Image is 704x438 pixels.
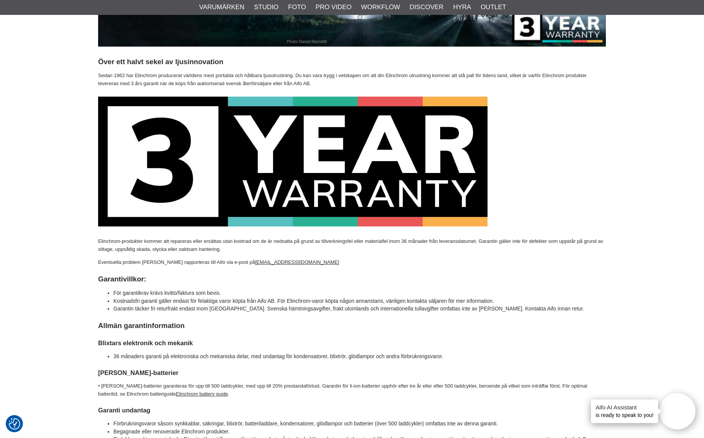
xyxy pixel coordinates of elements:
a: Hyra [453,2,471,12]
a: Workflow [361,2,400,12]
p: Eventuella problem [PERSON_NAME] rapporteras till Aifo via e-post på [98,259,606,267]
a: Outlet [481,2,506,12]
h4: Garanti undantag [98,406,606,415]
a: Varumärken [199,2,245,12]
h3: Allmän garantinformation [98,321,606,331]
li: Kostnadsfri garanti gäller endast för felaktiga varor köpta från Aifo AB. För Elinchrom-varor köp... [113,297,606,305]
p: • [PERSON_NAME]-batterier garanteras för upp till 500 laddcykler, med upp till 20% prestandaförlu... [98,382,606,398]
li: För garantikrav krävs kvitto/faktura som bevis. [113,289,606,297]
h3: Garantivillkor: [98,274,606,284]
li: 36 månaders garanti på elektroniska och mekaniska delar, med undantag för kondensatorer, blixtrör... [113,353,606,361]
li: Begagnade eller renoverade Elinchrom produkter. [113,428,606,436]
a: Pro Video [315,2,351,12]
li: Garantin täcker fri returfrakt endast inom [GEOGRAPHIC_DATA]. Svenska hämtningsavgifter, frakt ut... [113,305,606,313]
h4: [PERSON_NAME]-batterier [98,369,606,377]
a: Elinchrom battery guide [176,391,228,397]
a: [EMAIL_ADDRESS][DOMAIN_NAME] [255,259,339,265]
a: Studio [254,2,278,12]
button: Samtyckesinställningar [9,417,20,431]
li: Förbrukningsvaror såsom synkkablar, säkringar, blixtrör, batteriladdare, kondensatorer, glödlampo... [113,420,606,428]
img: Elinchrom 3-Year Warranty - By Aifo [98,97,488,226]
a: Discover [410,2,444,12]
p: Sedan 1962 har Elinchrom producerat världens mest portabla och hållbara ljusutrustning. Du kan va... [98,72,606,88]
h4: Aifo AI Assistant [596,403,654,411]
img: Revisit consent button [9,418,20,430]
h4: Blixtars elektronik och mekanik [98,339,606,347]
p: Elinchrom-produkter kommer att repareras eller ersättas utan kostnad om de är nedsatta på grund a... [98,238,606,254]
div: is ready to speak to you! [591,399,658,423]
a: Foto [288,2,306,12]
h3: Över ett halvt sekel av ljusinnovation [98,57,606,67]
